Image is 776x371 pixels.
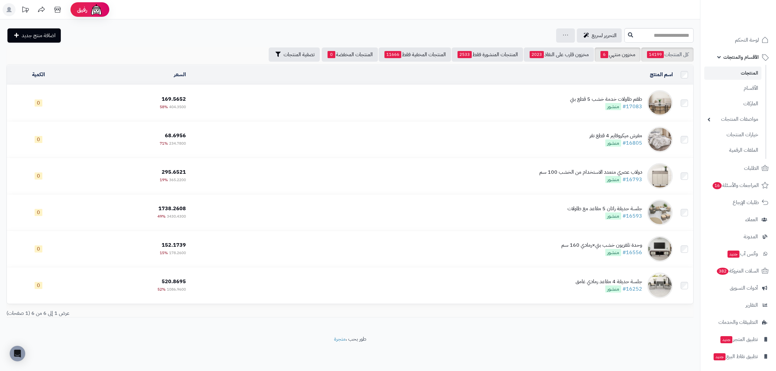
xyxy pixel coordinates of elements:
span: 295.6521 [162,168,186,176]
span: 11666 [384,51,401,58]
a: الملفات الرقمية [704,143,761,157]
a: مخزون قارب على النفاذ2023 [524,47,594,62]
a: المنتجات المنشورة فقط2533 [452,47,523,62]
div: جلسة حديقة 4 مقاعد رمادي غامق [576,278,642,285]
a: #16556 [622,249,642,256]
img: ai-face.png [90,3,103,16]
span: 365.2200 [169,177,186,183]
a: التحرير لسريع [577,28,622,43]
span: 404.3500 [169,104,186,110]
a: متجرة [334,335,346,343]
span: 58% [160,104,168,110]
span: 15% [160,250,168,256]
span: السلات المتروكة [716,266,759,275]
span: منشور [605,285,621,293]
span: 0 [35,99,42,107]
span: تصفية المنتجات [284,51,315,58]
span: 0 [35,209,42,216]
div: دولاب عصري متعدد الاستخدام من الخشب 100 سم [539,169,642,176]
div: Open Intercom Messenger [10,346,25,361]
a: طلبات الإرجاع [704,195,772,210]
span: منشور [605,212,621,220]
span: التطبيقات والخدمات [718,318,758,327]
span: التحرير لسريع [592,32,617,39]
a: خيارات المنتجات [704,128,761,142]
span: 152.1739 [162,241,186,249]
span: طلبات الإرجاع [733,198,759,207]
span: منشور [605,176,621,183]
span: 68.6956 [165,132,186,139]
span: جديد [714,353,726,360]
span: منشور [605,103,621,110]
span: 14199 [647,51,664,58]
a: مواصفات المنتجات [704,112,761,126]
a: أدوات التسويق [704,280,772,296]
span: 234.7800 [169,140,186,146]
img: دولاب عصري متعدد الاستخدام من الخشب 100 سم [647,163,673,189]
span: أدوات التسويق [730,283,758,293]
span: اضافة منتج جديد [22,32,56,39]
div: جلسة حديقة راتان 5 مقاعد مع طاولات [567,205,642,212]
a: الطلبات [704,160,772,176]
img: وحدة تلفزيون خشب بني×رمادي 160 سم [647,236,673,262]
img: طقم طاولات خدمة خشب 5 قطع بني [647,90,673,116]
div: طقم طاولات خدمة خشب 5 قطع بني [570,96,642,103]
span: جديد [720,336,732,343]
a: المدونة [704,229,772,244]
a: تحديثات المنصة [17,3,33,18]
span: 0 [35,136,42,143]
img: جلسة حديقة راتان 5 مقاعد مع طاولات [647,200,673,225]
span: لوحة التحكم [735,36,759,45]
a: الماركات [704,97,761,111]
span: 0 [35,282,42,289]
a: المراجعات والأسئلة16 [704,178,772,193]
a: الأقسام [704,81,761,95]
img: logo-2.png [732,16,770,30]
span: 0 [328,51,335,58]
div: عرض 1 إلى 6 من 6 (1 صفحات) [2,310,350,317]
a: المنتجات المخفضة0 [322,47,378,62]
span: الأقسام والمنتجات [723,53,759,62]
span: 1086.9600 [167,286,186,292]
button: تصفية المنتجات [269,47,320,62]
span: رفيق [77,6,87,14]
span: العملاء [745,215,758,224]
span: تطبيق نقاط البيع [713,352,758,361]
span: 3430.4300 [167,213,186,219]
a: اضافة منتج جديد [7,28,61,43]
img: مفرش ميكروفايبر 4 قطع نفر [647,127,673,152]
span: وآتس آب [727,249,758,258]
span: المدونة [744,232,758,241]
span: منشور [605,249,621,256]
a: مخزون منتهي6 [595,47,641,62]
a: اسم المنتج [650,71,673,78]
span: 52% [157,286,166,292]
a: #16793 [622,176,642,183]
span: 0 [35,172,42,180]
a: المنتجات [704,67,761,80]
span: 19% [160,177,168,183]
span: 2533 [458,51,472,58]
span: 0 [35,245,42,252]
span: 520.8695 [162,278,186,285]
div: مفرش ميكروفايبر 4 قطع نفر [589,132,642,139]
a: #16805 [622,139,642,147]
span: جديد [727,251,739,258]
a: لوحة التحكم [704,32,772,48]
a: #16252 [622,285,642,293]
a: وآتس آبجديد [704,246,772,262]
span: 1738.2608 [158,205,186,212]
a: كل المنتجات14199 [641,47,694,62]
a: السلات المتروكة382 [704,263,772,279]
span: المراجعات والأسئلة [712,181,759,190]
span: 2023 [530,51,544,58]
a: التطبيقات والخدمات [704,314,772,330]
img: جلسة حديقة 4 مقاعد رمادي غامق [647,273,673,298]
a: #17083 [622,103,642,110]
span: 16 [713,182,722,189]
a: تطبيق المتجرجديد [704,332,772,347]
div: وحدة تلفزيون خشب بني×رمادي 160 سم [561,242,642,249]
span: 71% [160,140,168,146]
span: 6 [600,51,608,58]
a: #16593 [622,212,642,220]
